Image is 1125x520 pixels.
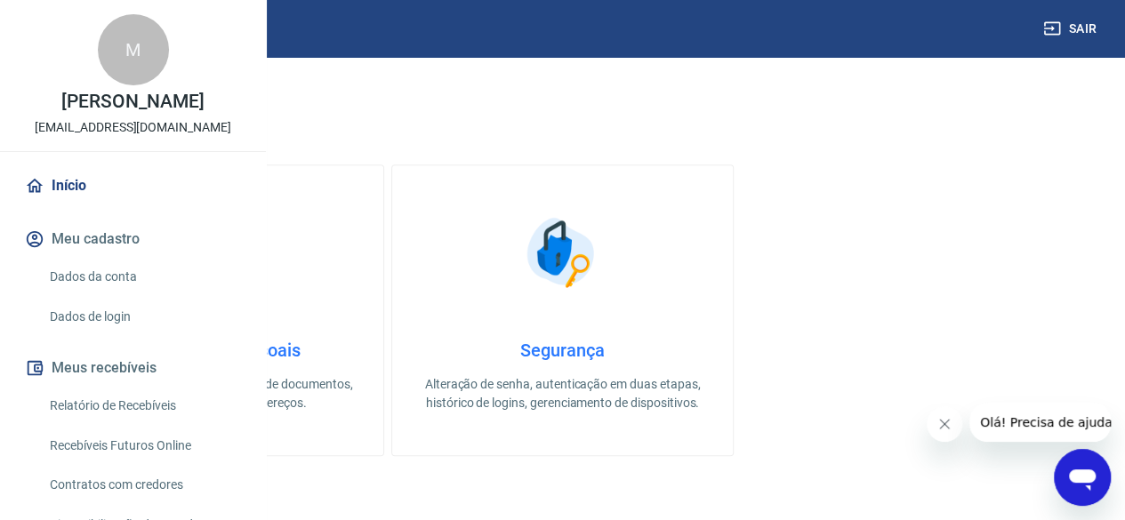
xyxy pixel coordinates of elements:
div: M [98,14,169,85]
a: Dados da conta [43,259,245,295]
iframe: Fechar mensagem [927,406,962,442]
a: Contratos com credores [43,467,245,503]
a: Recebíveis Futuros Online [43,428,245,464]
button: Meus recebíveis [21,348,245,388]
span: Olá! Precisa de ajuda? [11,12,149,27]
h4: Segurança [421,340,703,361]
button: Sair [1040,12,1104,45]
button: Meu cadastro [21,220,245,259]
iframe: Botão para abrir a janela de mensagens [1054,449,1111,506]
p: [PERSON_NAME] [61,92,204,111]
a: Início [21,166,245,205]
a: Relatório de Recebíveis [43,388,245,424]
iframe: Mensagem da empresa [969,403,1111,442]
img: Segurança [518,208,607,297]
a: Dados de login [43,299,245,335]
a: SegurançaSegurançaAlteração de senha, autenticação em duas etapas, histórico de logins, gerenciam... [391,164,733,456]
p: Alteração de senha, autenticação em duas etapas, histórico de logins, gerenciamento de dispositivos. [421,375,703,412]
h5: O que deseja fazer hoje? [43,125,1082,143]
p: [EMAIL_ADDRESS][DOMAIN_NAME] [35,118,231,137]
